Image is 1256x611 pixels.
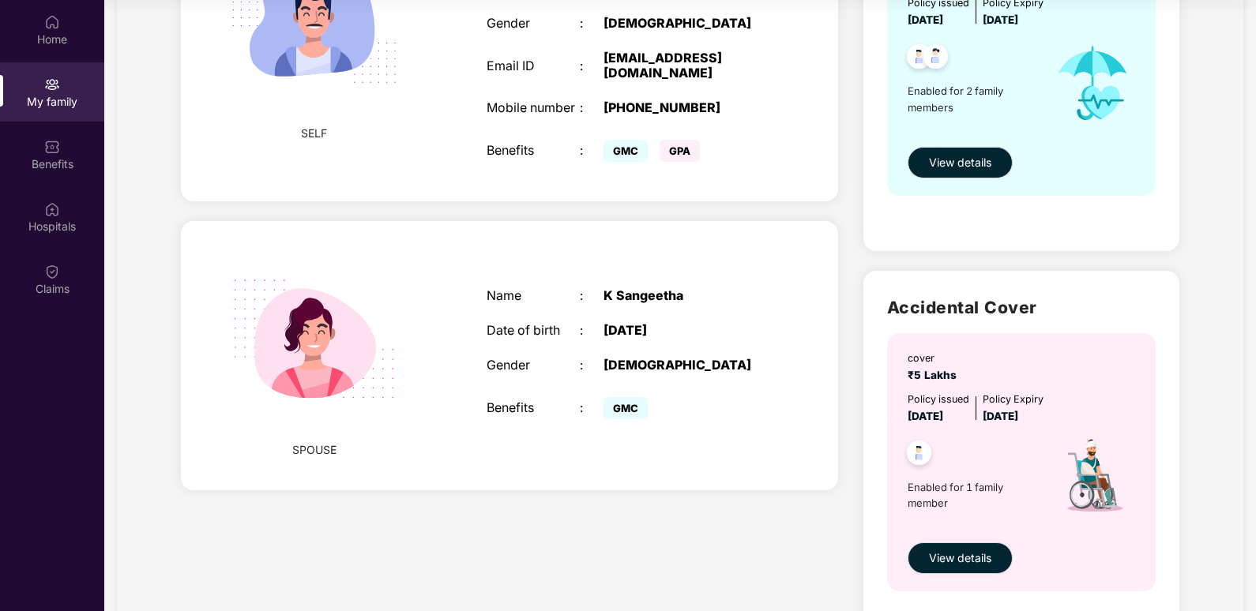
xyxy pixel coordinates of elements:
span: Enabled for 2 family members [908,83,1042,115]
div: : [580,323,604,338]
div: [DATE] [604,323,768,338]
div: Name [487,288,581,303]
div: Email ID [487,58,581,73]
div: [EMAIL_ADDRESS][DOMAIN_NAME] [604,51,768,81]
div: Gender [487,16,581,31]
div: Mobile number [487,100,581,115]
img: svg+xml;base64,PHN2ZyB3aWR0aD0iMjAiIGhlaWdodD0iMjAiIHZpZXdCb3g9IjAgMCAyMCAyMCIgZmlsbD0ibm9uZSIgeG... [44,77,60,92]
div: [DEMOGRAPHIC_DATA] [604,16,768,31]
img: icon [1042,28,1144,138]
h2: Accidental Cover [887,294,1156,320]
div: : [580,16,604,31]
button: View details [908,147,1013,178]
img: svg+xml;base64,PHN2ZyBpZD0iQ2xhaW0iIHhtbG5zPSJodHRwOi8vd3d3LnczLm9yZy8yMDAwL3N2ZyIgd2lkdGg9IjIwIi... [44,264,60,279]
div: Benefits [487,400,581,415]
div: [DEMOGRAPHIC_DATA] [604,358,768,373]
img: svg+xml;base64,PHN2ZyB4bWxucz0iaHR0cDovL3d3dy53My5vcmcvMjAwMC9zdmciIHdpZHRoPSI0OC45NDMiIGhlaWdodD... [916,39,955,78]
span: GMC [604,140,648,162]
div: Benefits [487,143,581,158]
div: : [580,143,604,158]
div: : [580,400,604,415]
img: svg+xml;base64,PHN2ZyB4bWxucz0iaHR0cDovL3d3dy53My5vcmcvMjAwMC9zdmciIHdpZHRoPSI0OC45NDMiIGhlaWdodD... [900,436,938,474]
div: K Sangeetha [604,288,768,303]
span: ₹5 Lakhs [908,369,963,381]
span: SELF [301,125,327,142]
button: View details [908,542,1013,574]
span: SPOUSE [292,441,337,459]
span: GMC [604,397,648,419]
div: cover [908,350,963,366]
img: svg+xml;base64,PHN2ZyBpZD0iSG9zcGl0YWxzIiB4bWxucz0iaHR0cDovL3d3dy53My5vcmcvMjAwMC9zdmciIHdpZHRoPS... [44,201,60,217]
img: svg+xml;base64,PHN2ZyB4bWxucz0iaHR0cDovL3d3dy53My5vcmcvMjAwMC9zdmciIHdpZHRoPSI0OC45NDMiIGhlaWdodD... [900,39,938,78]
div: : [580,288,604,303]
span: [DATE] [908,13,943,26]
span: [DATE] [908,410,943,422]
img: icon [1042,425,1144,534]
span: Enabled for 1 family member [908,479,1042,512]
span: View details [929,549,991,567]
div: Policy issued [908,392,969,407]
div: : [580,100,604,115]
div: Policy Expiry [983,392,1044,407]
img: svg+xml;base64,PHN2ZyB4bWxucz0iaHR0cDovL3d3dy53My5vcmcvMjAwMC9zdmciIHdpZHRoPSIyMjQiIGhlaWdodD0iMT... [212,237,416,441]
img: svg+xml;base64,PHN2ZyBpZD0iQmVuZWZpdHMiIHhtbG5zPSJodHRwOi8vd3d3LnczLm9yZy8yMDAwL3N2ZyIgd2lkdGg9Ij... [44,139,60,155]
img: svg+xml;base64,PHN2ZyBpZD0iSG9tZSIgeG1sbnM9Imh0dHA6Ly93d3cudzMub3JnLzIwMDAvc3ZnIiB3aWR0aD0iMjAiIG... [44,14,60,30]
span: GPA [660,140,700,162]
span: [DATE] [983,13,1018,26]
div: Date of birth [487,323,581,338]
span: [DATE] [983,410,1018,422]
div: : [580,358,604,373]
div: [PHONE_NUMBER] [604,100,768,115]
span: View details [929,154,991,171]
div: : [580,58,604,73]
div: Gender [487,358,581,373]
